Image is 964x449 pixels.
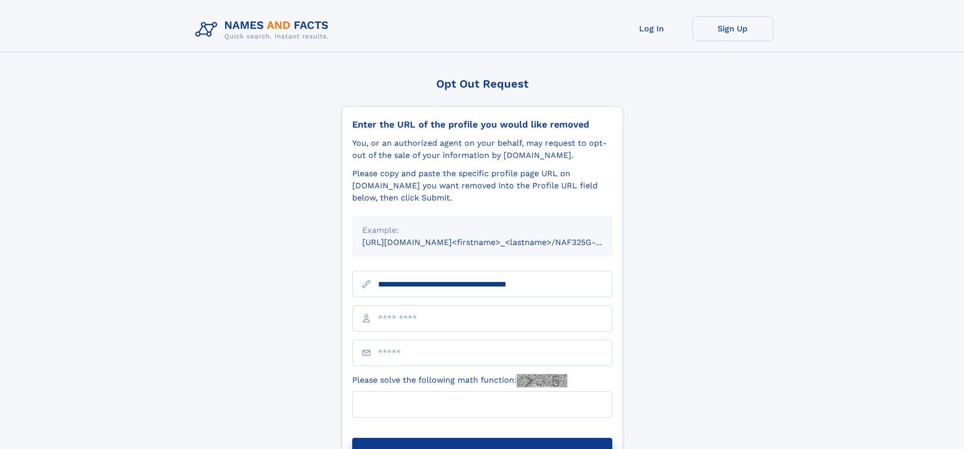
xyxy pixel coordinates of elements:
div: Please copy and paste the specific profile page URL on [DOMAIN_NAME] you want removed into the Pr... [352,168,612,204]
div: Opt Out Request [342,77,623,90]
a: Log In [611,16,692,41]
div: Example: [362,224,602,236]
small: [URL][DOMAIN_NAME]<firstname>_<lastname>/NAF325G-xxxxxxxx [362,237,632,247]
label: Please solve the following math function: [352,374,567,387]
div: You, or an authorized agent on your behalf, may request to opt-out of the sale of your informatio... [352,137,612,161]
a: Sign Up [692,16,773,41]
img: Logo Names and Facts [191,16,337,44]
div: Enter the URL of the profile you would like removed [352,119,612,130]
